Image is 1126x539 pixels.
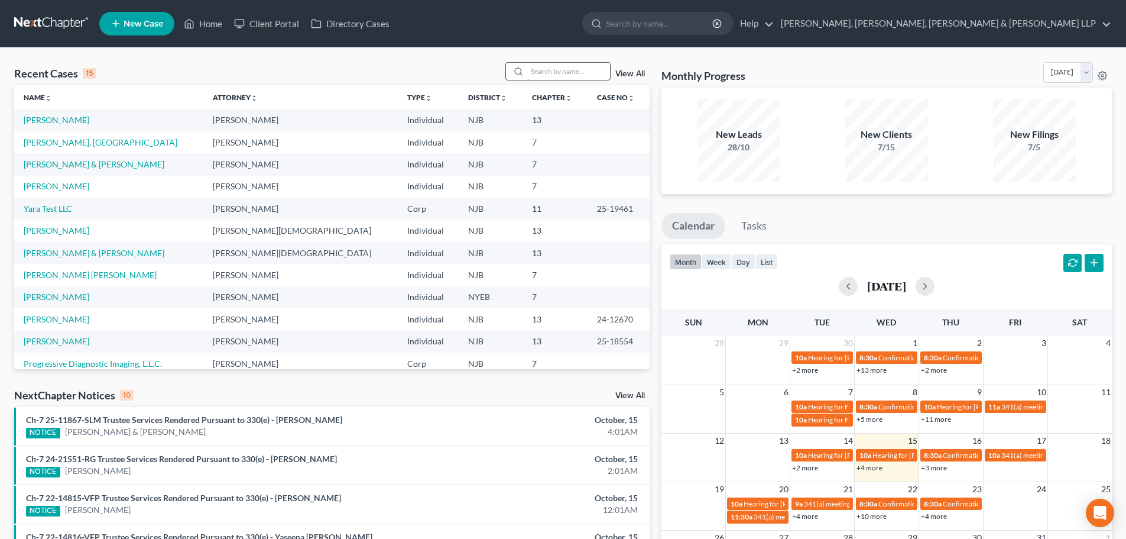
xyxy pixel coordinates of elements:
[203,220,398,241] td: [PERSON_NAME][DEMOGRAPHIC_DATA]
[459,153,522,175] td: NJB
[1036,434,1047,448] span: 17
[878,402,1013,411] span: Confirmation hearing for [PERSON_NAME]
[795,451,807,460] span: 10a
[937,402,1029,411] span: Hearing for [PERSON_NAME]
[808,353,900,362] span: Hearing for [PERSON_NAME]
[527,63,610,80] input: Search by name...
[459,109,522,131] td: NJB
[755,254,778,270] button: list
[615,70,645,78] a: View All
[588,331,650,353] td: 25-18554
[203,153,398,175] td: [PERSON_NAME]
[398,331,459,353] td: Individual
[45,95,52,102] i: unfold_more
[808,451,900,460] span: Hearing for [PERSON_NAME]
[203,286,398,308] td: [PERSON_NAME]
[1040,336,1047,350] span: 3
[24,204,72,214] a: Yara Test LLC
[24,93,52,102] a: Nameunfold_more
[993,128,1076,141] div: New Filings
[65,465,131,477] a: [PERSON_NAME]
[203,353,398,375] td: [PERSON_NAME]
[993,141,1076,153] div: 7/5
[523,242,588,264] td: 13
[713,336,725,350] span: 28
[859,499,877,508] span: 8:30a
[24,181,89,191] a: [PERSON_NAME]
[795,499,803,508] span: 9a
[1009,317,1021,327] span: Fri
[697,128,780,141] div: New Leads
[26,493,341,503] a: Ch-7 22-14815-VFP Trustee Services Rendered Pursuant to 330(e) - [PERSON_NAME]
[856,512,887,521] a: +10 more
[808,402,978,411] span: Hearing for Fulme Cruces [PERSON_NAME] De Zeballo
[425,95,432,102] i: unfold_more
[778,336,790,350] span: 29
[305,13,395,34] a: Directory Cases
[588,308,650,330] td: 24-12670
[24,359,162,369] a: Progressive Diagnostic Imaging, L.L.C.
[856,415,882,424] a: +5 more
[795,402,807,411] span: 10a
[859,451,871,460] span: 10a
[734,13,774,34] a: Help
[976,385,983,399] span: 9
[924,499,942,508] span: 8:30a
[856,463,882,472] a: +4 more
[943,451,1077,460] span: Confirmation hearing for [PERSON_NAME]
[911,336,919,350] span: 1
[867,280,906,292] h2: [DATE]
[921,415,951,424] a: +11 more
[615,392,645,400] a: View All
[606,12,714,34] input: Search by name...
[83,68,96,79] div: 15
[120,390,134,401] div: 10
[398,264,459,286] td: Individual
[398,109,459,131] td: Individual
[731,254,755,270] button: day
[1100,385,1112,399] span: 11
[442,453,638,465] div: October, 15
[398,286,459,308] td: Individual
[808,415,978,424] span: Hearing for Fulme Cruces [PERSON_NAME] De Zeballo
[971,434,983,448] span: 16
[731,213,777,239] a: Tasks
[988,402,1000,411] span: 11a
[213,93,258,102] a: Attorneyunfold_more
[523,131,588,153] td: 7
[976,336,983,350] span: 2
[523,286,588,308] td: 7
[523,220,588,241] td: 13
[523,109,588,131] td: 13
[459,264,522,286] td: NJB
[597,93,635,102] a: Case Nounfold_more
[398,220,459,241] td: Individual
[845,128,928,141] div: New Clients
[859,353,877,362] span: 8:30a
[1036,385,1047,399] span: 10
[943,353,1077,362] span: Confirmation hearing for [PERSON_NAME]
[24,137,177,147] a: [PERSON_NAME], [GEOGRAPHIC_DATA]
[924,451,942,460] span: 8:30a
[924,353,942,362] span: 8:30a
[203,109,398,131] td: [PERSON_NAME]
[14,66,96,80] div: Recent Cases
[24,292,89,302] a: [PERSON_NAME]
[459,308,522,330] td: NJB
[398,308,459,330] td: Individual
[398,131,459,153] td: Individual
[795,353,807,362] span: 10a
[442,492,638,504] div: October, 15
[588,198,650,220] td: 25-19461
[398,198,459,220] td: Corp
[1105,336,1112,350] span: 4
[1036,482,1047,496] span: 24
[203,198,398,220] td: [PERSON_NAME]
[398,242,459,264] td: Individual
[907,482,919,496] span: 22
[815,317,830,327] span: Tue
[65,504,131,516] a: [PERSON_NAME]
[24,336,89,346] a: [PERSON_NAME]
[203,131,398,153] td: [PERSON_NAME]
[565,95,572,102] i: unfold_more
